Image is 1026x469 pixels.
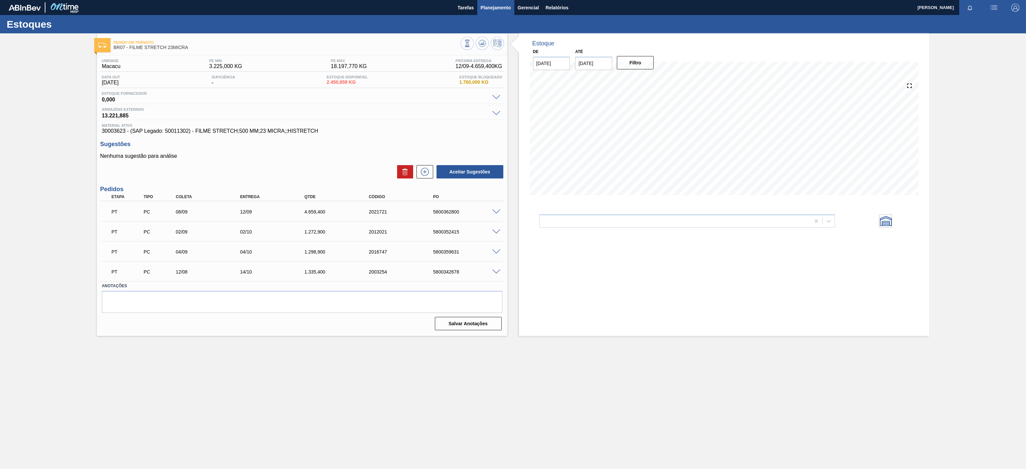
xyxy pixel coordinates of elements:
[238,269,313,275] div: 14/10/2025
[238,194,313,199] div: Entrega
[367,229,441,234] div: 2012021
[303,269,377,275] div: 1.335,400
[110,265,145,279] div: Pedido em Trânsito
[9,5,41,11] img: TNhmsLtSVTkK8tSr43FrP2fwEKptu5GPRR3wAAAABJRU5ErkJggg==
[990,4,998,12] img: userActions
[458,4,474,12] span: Tarefas
[476,37,489,50] button: Atualizar Gráfico
[367,249,441,255] div: 2016747
[102,63,121,69] span: Macacu
[459,75,502,79] span: Estoque Bloqueado
[238,229,313,234] div: 02/10/2025
[461,37,474,50] button: Visão Geral dos Estoques
[456,63,502,69] span: 12/09 - 4.659,400 KG
[112,269,144,275] p: PT
[102,111,489,118] span: 13.221,885
[367,269,441,275] div: 2003254
[112,209,144,214] p: PT
[110,194,145,199] div: Etapa
[100,186,504,193] h3: Pedidos
[303,194,377,199] div: Qtde
[331,63,367,69] span: 18.197,770 KG
[546,4,568,12] span: Relatórios
[532,40,554,47] div: Estoque
[102,80,120,86] span: [DATE]
[575,57,612,70] input: dd/mm/yyyy
[102,128,502,134] span: 30003623 - (SAP Legado: 50011302) - FILME STRETCH;500 MM;23 MICRA;;HISTRETCH
[617,56,654,69] button: Filtro
[102,75,120,79] span: Data out
[238,249,313,255] div: 04/10/2025
[142,249,177,255] div: Pedido de Compra
[533,57,570,70] input: dd/mm/yyyy
[210,75,237,86] div: -
[394,165,413,178] div: Excluir Sugestões
[114,45,461,50] span: BR07 - FILME STRETCH 23MICRA
[174,269,248,275] div: 12/08/2025
[1011,4,1019,12] img: Logout
[7,20,125,28] h1: Estoques
[174,249,248,255] div: 04/09/2025
[518,4,539,12] span: Gerencial
[102,281,502,291] label: Anotações
[433,164,504,179] div: Aceitar Sugestões
[303,229,377,234] div: 1.272,900
[481,4,511,12] span: Planejamento
[142,194,177,199] div: Tipo
[142,269,177,275] div: Pedido de Compra
[212,75,235,79] span: Suficiência
[110,245,145,259] div: Pedido em Trânsito
[238,209,313,214] div: 12/09/2025
[432,249,506,255] div: 5800359631
[102,91,489,95] span: Estoque Fornecedor
[331,59,367,63] span: PE MAX
[432,194,506,199] div: PO
[102,107,489,111] span: Armazéns externos
[174,194,248,199] div: Coleta
[110,224,145,239] div: Pedido em Trânsito
[437,165,503,178] button: Aceitar Sugestões
[102,95,489,102] span: 0,000
[303,249,377,255] div: 1.298,900
[110,204,145,219] div: Pedido em Trânsito
[98,43,107,48] img: Ícone
[959,3,981,12] button: Notificações
[435,317,502,330] button: Salvar Anotações
[100,141,504,148] h3: Sugestões
[174,229,248,234] div: 02/09/2025
[327,80,368,85] span: 2.450,859 KG
[142,229,177,234] div: Pedido de Compra
[112,249,144,255] p: PT
[575,49,583,54] label: Até
[491,37,504,50] button: Programar Estoque
[367,194,441,199] div: Código
[367,209,441,214] div: 2021721
[413,165,433,178] div: Nova sugestão
[102,123,502,127] span: Material ativo
[459,80,502,85] span: 1.760,000 KG
[112,229,144,234] p: PT
[142,209,177,214] div: Pedido de Compra
[456,59,502,63] span: Próxima Entrega
[432,209,506,214] div: 5800362800
[303,209,377,214] div: 4.659,400
[327,75,368,79] span: Estoque Disponível
[209,63,242,69] span: 3.225,000 KG
[100,153,504,159] p: Nenhuma sugestão para análise
[432,269,506,275] div: 5800342678
[102,59,121,63] span: Unidade
[209,59,242,63] span: PE MIN
[114,40,461,44] span: Pedido em Trânsito
[533,49,539,54] label: De
[432,229,506,234] div: 5800352415
[174,209,248,214] div: 08/09/2025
